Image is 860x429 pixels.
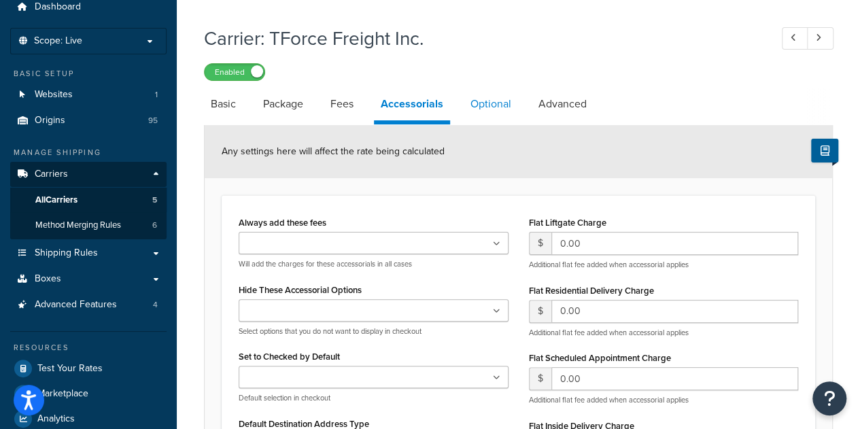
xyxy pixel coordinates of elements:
a: Advanced [532,88,594,120]
a: Origins95 [10,108,167,133]
a: Accessorials [374,88,450,124]
span: Origins [35,115,65,126]
span: Websites [35,89,73,101]
label: Always add these fees [239,218,326,228]
div: Resources [10,342,167,354]
li: Method Merging Rules [10,213,167,238]
span: Test Your Rates [37,363,103,375]
button: Open Resource Center [812,381,846,415]
div: Manage Shipping [10,147,167,158]
span: $ [529,300,551,323]
span: Boxes [35,273,61,285]
span: 6 [152,220,157,231]
span: $ [529,232,551,255]
p: Select options that you do not want to display in checkout [239,326,509,337]
span: $ [529,367,551,390]
label: Flat Residential Delivery Charge [529,286,654,296]
p: Default selection in checkout [239,393,509,403]
li: Websites [10,82,167,107]
a: Test Your Rates [10,356,167,381]
h1: Carrier: TForce Freight Inc. [204,25,757,52]
span: Advanced Features [35,299,117,311]
a: Boxes [10,267,167,292]
label: Set to Checked by Default [239,351,340,362]
a: Marketplace [10,381,167,406]
span: 95 [148,115,158,126]
label: Hide These Accessorial Options [239,285,362,295]
label: Default Destination Address Type [239,419,369,429]
span: Dashboard [35,1,81,13]
a: Advanced Features4 [10,292,167,318]
span: Carriers [35,169,68,180]
li: Carriers [10,162,167,239]
p: Additional flat fee added when accessorial applies [529,395,799,405]
button: Show Help Docs [811,139,838,162]
label: Enabled [205,64,264,80]
a: Optional [464,88,518,120]
span: Marketplace [37,388,88,400]
span: Shipping Rules [35,247,98,259]
span: Analytics [37,413,75,425]
p: Additional flat fee added when accessorial applies [529,260,799,270]
label: Flat Scheduled Appointment Charge [529,353,671,363]
a: AllCarriers5 [10,188,167,213]
a: Basic [204,88,243,120]
span: 1 [155,89,158,101]
a: Method Merging Rules6 [10,213,167,238]
span: Any settings here will affect the rate being calculated [222,144,445,158]
span: Method Merging Rules [35,220,121,231]
span: Scope: Live [34,35,82,47]
a: Websites1 [10,82,167,107]
li: Advanced Features [10,292,167,318]
a: Package [256,88,310,120]
a: Previous Record [782,27,808,50]
div: Basic Setup [10,68,167,80]
a: Carriers [10,162,167,187]
li: Origins [10,108,167,133]
span: 4 [153,299,158,311]
a: Next Record [807,27,833,50]
label: Flat Liftgate Charge [529,218,606,228]
span: All Carriers [35,194,78,206]
p: Will add the charges for these accessorials in all cases [239,259,509,269]
a: Shipping Rules [10,241,167,266]
a: Fees [324,88,360,120]
span: 5 [152,194,157,206]
p: Additional flat fee added when accessorial applies [529,328,799,338]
